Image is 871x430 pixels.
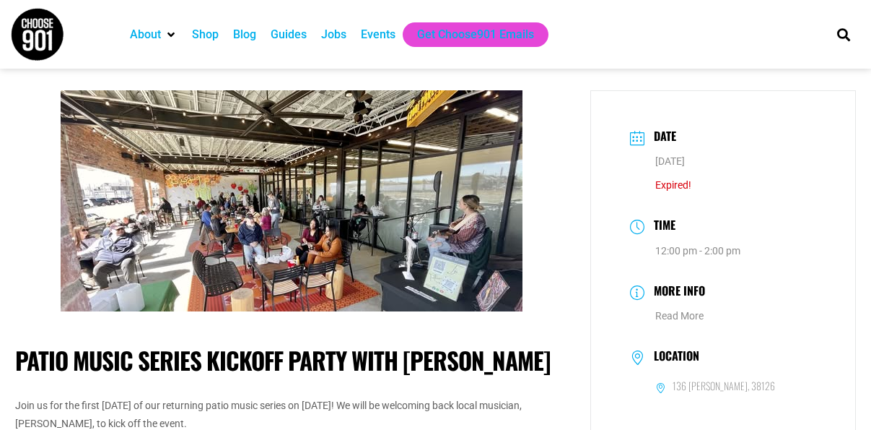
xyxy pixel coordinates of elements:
[647,349,699,366] h3: Location
[361,26,395,43] a: Events
[417,26,534,43] a: Get Choose901 Emails
[647,127,676,148] h3: Date
[192,26,219,43] a: Shop
[647,216,675,237] h3: Time
[647,282,705,303] h3: More Info
[831,22,855,46] div: Search
[61,90,522,311] img: Under a partially covered patio adorned with a vibrant mural, people savor food and drinks as a m...
[673,379,775,392] h6: 136 [PERSON_NAME], 38126
[655,310,704,322] a: Read More
[655,245,740,257] abbr: 12:00 pm - 2:00 pm
[321,26,346,43] a: Jobs
[271,26,307,43] a: Guides
[123,22,185,47] div: About
[123,22,813,47] nav: Main nav
[655,155,685,167] span: [DATE]
[15,346,569,375] h1: Patio Music Series Kickoff Party with [PERSON_NAME]
[655,179,691,191] span: Expired!
[233,26,256,43] a: Blog
[130,26,161,43] a: About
